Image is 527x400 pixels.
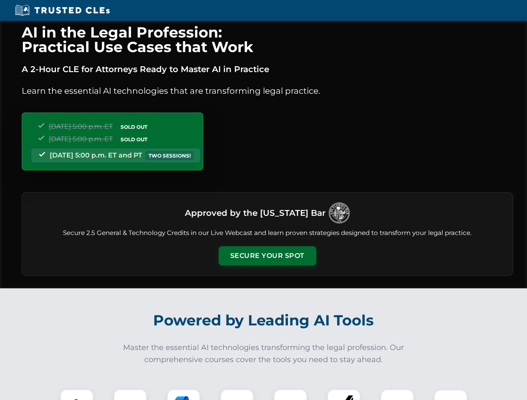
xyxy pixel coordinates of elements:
span: [DATE] 5:00 p.m. ET [49,122,113,130]
p: Secure 2.5 General & Technology Credits in our Live Webcast and learn proven strategies designed ... [32,228,503,238]
span: SOLD OUT [118,135,150,144]
span: [DATE] 5:00 p.m. ET [49,135,113,143]
span: SOLD OUT [118,122,150,131]
h3: Approved by the [US_STATE] Bar [185,205,325,220]
img: Logo [329,202,350,223]
p: Learn the essential AI technologies that are transforming legal practice. [22,84,513,97]
p: Master the essential AI technologies transforming the legal profession. Our comprehensive courses... [118,342,410,366]
h2: Powered by Leading AI Tools [33,306,495,335]
h1: AI in the Legal Profession: Practical Use Cases that Work [22,25,513,54]
button: Secure Your Spot [219,246,316,265]
p: A 2-Hour CLE for Attorneys Ready to Master AI in Practice [22,62,513,76]
img: Trusted CLEs [13,4,112,17]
